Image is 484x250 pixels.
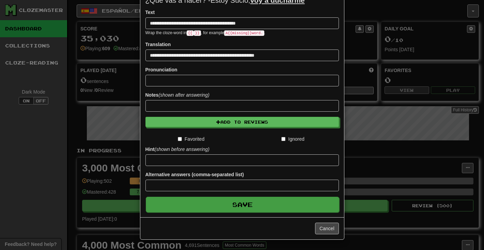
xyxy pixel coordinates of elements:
[315,223,339,234] button: Cancel
[145,30,265,35] small: Wrap the cloze-word in , for example .
[178,136,204,142] label: Favorited
[145,171,244,178] label: Alternative answers (comma-separated list)
[224,30,264,36] code: A {{ missing }} word.
[145,146,209,153] label: Hint
[281,137,285,141] input: Ignored
[194,30,201,36] code: }}
[187,30,194,36] code: {{
[145,117,339,127] button: Add to Reviews
[146,197,339,212] button: Save
[145,41,171,48] label: Translation
[145,66,177,73] label: Pronunciation
[158,92,209,98] em: (shown after answering)
[145,9,155,16] label: Text
[145,92,209,98] label: Notes
[178,137,182,141] input: Favorited
[155,147,209,152] em: (shown before answering)
[281,136,304,142] label: Ignored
